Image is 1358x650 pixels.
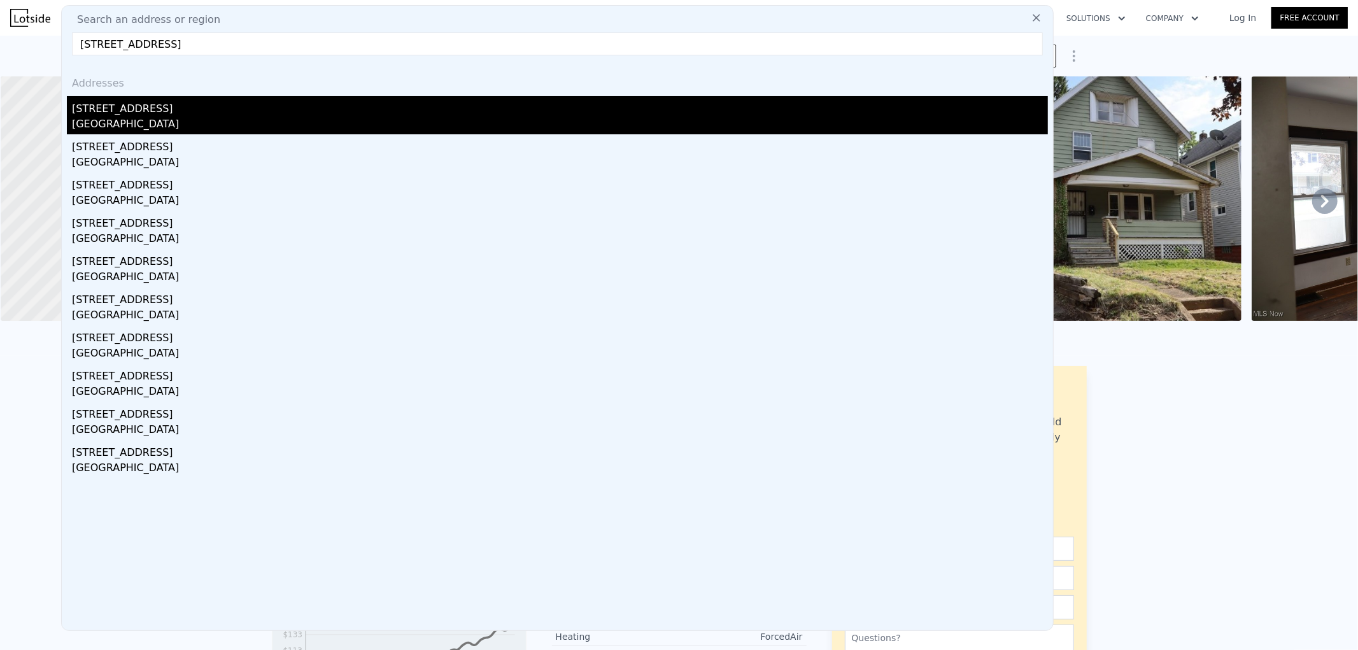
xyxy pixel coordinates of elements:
div: Heating [556,630,679,643]
div: [STREET_ADDRESS] [72,211,1048,231]
div: [GEOGRAPHIC_DATA] [72,155,1048,173]
div: [GEOGRAPHIC_DATA] [72,346,1048,364]
span: Search an address or region [67,12,220,27]
img: Sale: 146449894 Parcel: 76768776 [960,76,1241,321]
div: [GEOGRAPHIC_DATA] [72,231,1048,249]
div: [STREET_ADDRESS] [72,402,1048,422]
div: [GEOGRAPHIC_DATA] [72,384,1048,402]
div: [STREET_ADDRESS] [72,96,1048,117]
button: Show Options [1061,43,1087,69]
button: Company [1136,7,1209,30]
div: [STREET_ADDRESS] [72,287,1048,307]
div: [GEOGRAPHIC_DATA] [72,193,1048,211]
div: ForcedAir [679,630,803,643]
tspan: $133 [283,630,302,639]
a: Free Account [1271,7,1348,29]
div: [STREET_ADDRESS] [72,249,1048,269]
div: [STREET_ADDRESS] [72,173,1048,193]
img: Lotside [10,9,50,27]
div: [STREET_ADDRESS] [72,134,1048,155]
button: Solutions [1056,7,1136,30]
div: [GEOGRAPHIC_DATA] [72,460,1048,478]
div: [STREET_ADDRESS] [72,325,1048,346]
div: [GEOGRAPHIC_DATA] [72,117,1048,134]
div: [GEOGRAPHIC_DATA] [72,269,1048,287]
div: [GEOGRAPHIC_DATA] [72,422,1048,440]
div: [STREET_ADDRESS] [72,364,1048,384]
a: Log In [1214,11,1271,24]
div: Addresses [67,66,1048,96]
div: [STREET_ADDRESS] [72,440,1048,460]
div: [GEOGRAPHIC_DATA] [72,307,1048,325]
input: Enter an address, city, region, neighborhood or zip code [72,32,1043,55]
